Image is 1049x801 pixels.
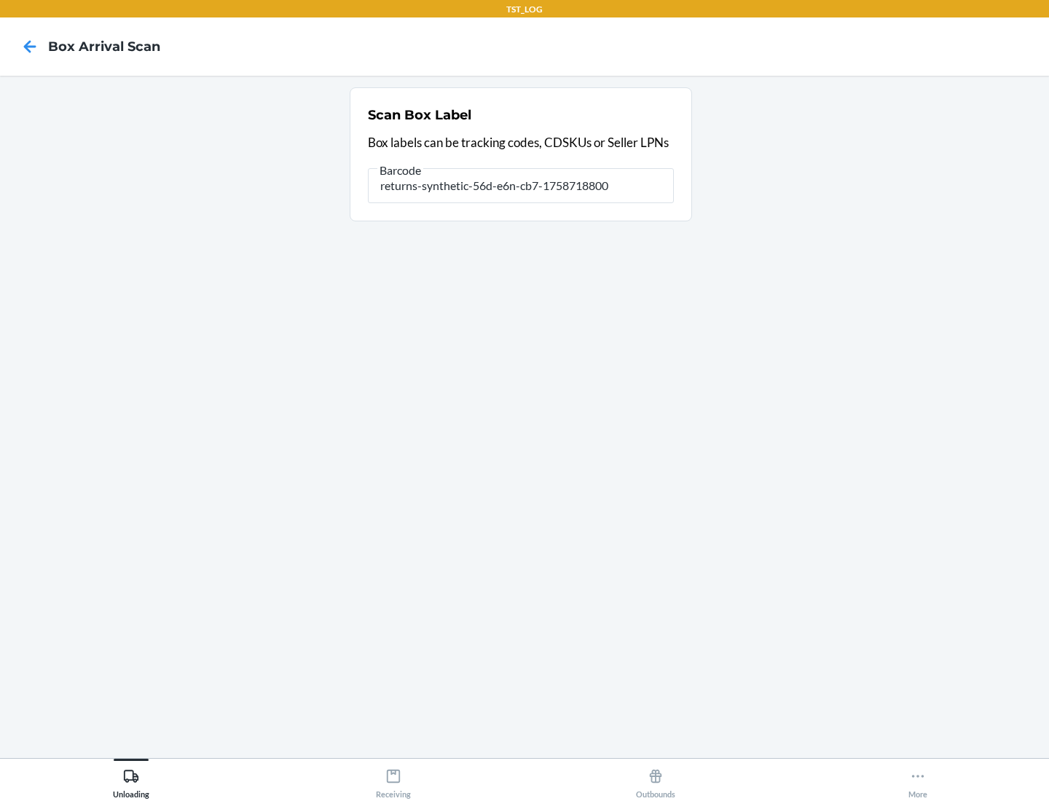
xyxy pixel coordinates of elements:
div: Outbounds [636,762,675,799]
div: More [908,762,927,799]
p: Box labels can be tracking codes, CDSKUs or Seller LPNs [368,133,674,152]
button: Receiving [262,759,524,799]
div: Receiving [376,762,411,799]
h4: Box Arrival Scan [48,37,160,56]
input: Barcode [368,168,674,203]
div: Unloading [113,762,149,799]
span: Barcode [377,163,423,178]
button: More [787,759,1049,799]
h2: Scan Box Label [368,106,471,125]
button: Outbounds [524,759,787,799]
p: TST_LOG [506,3,543,16]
